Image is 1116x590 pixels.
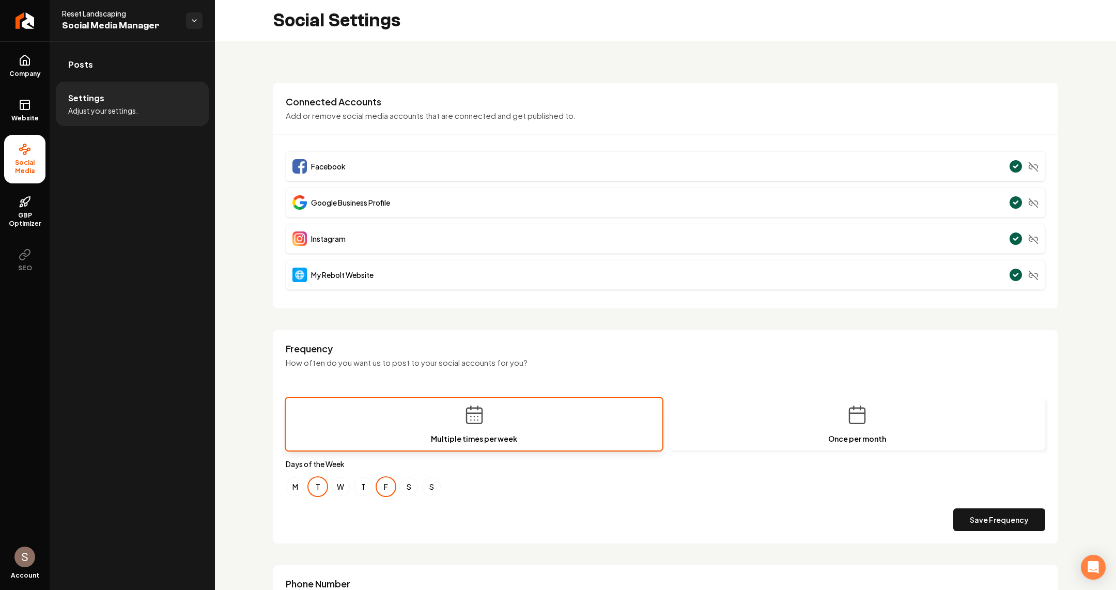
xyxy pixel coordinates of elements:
button: Monday [286,477,304,496]
span: SEO [14,264,36,272]
p: Add or remove social media accounts that are connected and get published to. [286,110,1045,122]
img: Instagram [292,231,307,246]
img: Rebolt Logo [16,12,35,29]
img: Facebook [292,159,307,174]
a: Website [4,90,45,131]
button: Friday [377,477,395,496]
button: Multiple times per week [286,398,662,451]
button: Saturday [399,477,418,496]
a: Company [4,46,45,86]
h3: Connected Accounts [286,96,1045,108]
span: Social Media [4,159,45,175]
img: Google [292,195,307,210]
span: Account [11,571,39,580]
button: Sunday [422,477,441,496]
a: GBP Optimizer [4,188,45,236]
span: Google Business Profile [311,197,390,208]
span: My Rebolt Website [311,270,374,280]
span: Facebook [311,161,346,172]
span: Adjust your settings. [68,105,138,116]
span: Website [7,114,43,122]
button: Thursday [354,477,373,496]
button: Open user button [14,547,35,567]
span: Posts [68,58,93,71]
button: Save Frequency [953,508,1045,531]
button: Wednesday [331,477,350,496]
span: Reset Landscaping [62,8,178,19]
h2: Social Settings [273,10,400,31]
p: How often do you want us to post to your social accounts for you? [286,357,1045,369]
span: Settings [68,92,104,104]
span: GBP Optimizer [4,211,45,228]
span: Social Media Manager [62,19,178,33]
img: Website [292,268,307,282]
img: Santiago Vásquez [14,547,35,567]
span: Instagram [311,234,346,244]
label: Days of the Week [286,459,1045,469]
div: Open Intercom Messenger [1081,555,1106,580]
button: Once per month [669,398,1045,451]
button: SEO [4,240,45,281]
a: Posts [56,48,209,81]
button: Tuesday [308,477,327,496]
h3: Frequency [286,343,1045,355]
h3: Phone Number [286,578,1045,590]
span: Company [5,70,45,78]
